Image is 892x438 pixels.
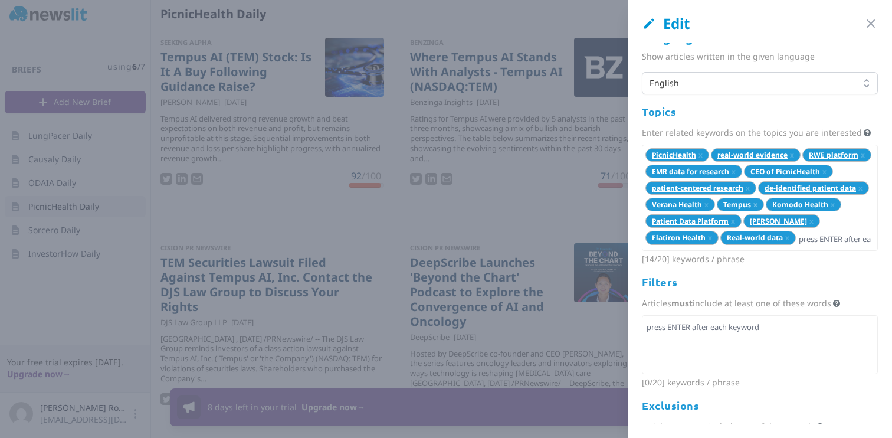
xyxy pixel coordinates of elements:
[750,216,807,226] span: [PERSON_NAME]
[831,200,835,210] span: x
[642,421,815,432] span: Articles must include any of these words
[652,216,729,226] span: Patient Data Platform
[698,150,703,160] span: x
[652,166,729,176] span: EMR data for research
[642,51,878,63] div: Show articles written in the given language
[642,374,878,388] div: [ 0 / 20 ] keywords / phrase
[731,216,735,226] span: x
[822,166,827,176] span: x
[642,127,862,138] span: Enter related keywords on the topics you are interested
[809,216,814,226] span: x
[809,150,858,160] span: RWE platform
[642,104,676,118] span: Topics
[717,150,788,160] span: real-world evidence
[642,72,878,94] button: English
[772,200,828,210] span: Komodo Health
[753,200,757,210] span: x
[858,183,863,193] span: x
[652,233,706,243] span: Flatiron Health
[704,200,709,210] span: x
[671,298,693,309] strong: must
[642,398,699,412] span: Exclusions
[645,319,873,335] input: press ENTER after each keyword
[790,150,794,160] span: x
[723,200,751,210] span: Tempus
[642,14,690,33] span: Edit
[642,298,831,309] span: Articles include at least one of these words
[750,166,820,176] span: CEO of PicnicHealth
[727,233,783,243] span: Real-world data
[732,166,736,176] span: x
[861,150,865,160] span: x
[708,233,712,243] span: x
[765,183,856,193] span: de-identified patient data
[652,183,743,193] span: patient-centered research
[652,150,696,160] span: PicnicHealth
[798,231,873,247] input: press ENTER after each keyword
[785,233,789,243] span: x
[652,200,702,210] span: Verana Health
[694,421,708,432] strong: not
[642,251,878,265] div: [ 14 / 20 ] keywords / phrase
[746,183,750,193] span: x
[650,77,854,89] span: English
[642,275,678,289] span: Filters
